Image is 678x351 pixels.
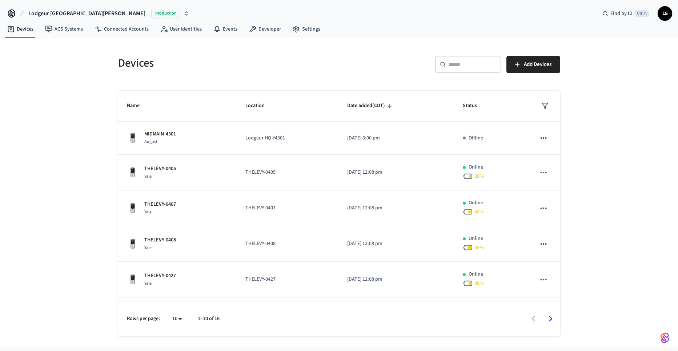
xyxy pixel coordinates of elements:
span: Find by ID [610,10,633,17]
p: MIDMAIN-4301 [144,130,176,138]
p: Offline [469,134,483,142]
span: 48 % [474,208,484,216]
p: [DATE] 12:08 pm [347,276,445,283]
p: THELEVY-0405 [245,169,330,176]
a: Settings [287,23,326,36]
p: Online [469,235,483,242]
span: Yale [144,280,152,287]
span: 38 % [474,280,484,287]
p: THELEVY-0407 [245,204,330,212]
a: Devices [1,23,39,36]
div: Find by IDCtrl K [597,7,655,20]
span: Date added(CDT) [347,100,394,111]
span: Yale [144,173,152,180]
span: Status [463,100,486,111]
button: Add Devices [506,56,560,73]
span: 28 % [474,173,484,180]
span: Name [127,100,149,111]
span: Yale [144,209,152,215]
span: Production [151,9,180,18]
img: SeamLogoGradient.69752ec5.svg [661,332,669,344]
img: Yale Assure Touchscreen Wifi Smart Lock, Satin Nickel, Front [127,202,139,214]
p: Online [469,271,483,278]
p: THELEVY-0427 [245,276,330,283]
img: Yale Assure Touchscreen Wifi Smart Lock, Satin Nickel, Front [127,274,139,285]
div: 10 [169,313,186,324]
a: User Identities [155,23,208,36]
span: Add Devices [524,60,551,69]
p: [DATE] 12:08 pm [347,204,445,212]
p: [DATE] 6:00 pm [347,134,445,142]
span: Location [245,100,274,111]
p: THELEVY-0408 [245,240,330,248]
p: THELEVY-0427 [144,272,176,280]
span: August [144,139,157,145]
span: Yale [144,245,152,251]
p: Rows per page: [127,315,160,323]
p: Online [469,199,483,207]
p: THELEVY-0407 [144,201,176,208]
a: ACS Systems [39,23,89,36]
span: LG [658,7,671,20]
p: THELEVY-0408 [144,236,176,244]
span: 58 % [474,244,484,251]
a: Events [208,23,243,36]
p: Online [469,163,483,171]
h5: Devices [118,56,335,71]
span: Ctrl K [635,10,649,17]
img: Yale Assure Touchscreen Wifi Smart Lock, Satin Nickel, Front [127,167,139,178]
img: Yale Assure Touchscreen Wifi Smart Lock, Satin Nickel, Front [127,132,139,144]
button: Go to next page [542,310,559,327]
p: Lodgeur HQ #4301 [245,134,330,142]
p: [DATE] 12:08 pm [347,240,445,248]
p: [DATE] 12:08 pm [347,169,445,176]
p: THELEVY-0405 [144,165,176,173]
button: LG [658,6,672,21]
p: 1–10 of 16 [198,315,220,323]
a: Developer [243,23,287,36]
span: Lodgeur [GEOGRAPHIC_DATA][PERSON_NAME] [28,9,145,18]
a: Connected Accounts [89,23,155,36]
img: Yale Assure Touchscreen Wifi Smart Lock, Satin Nickel, Front [127,238,139,250]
